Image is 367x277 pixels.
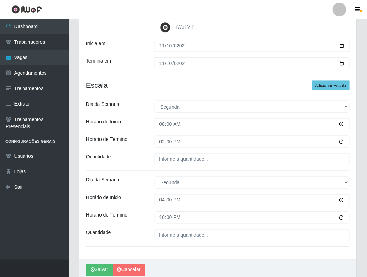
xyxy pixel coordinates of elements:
[86,101,119,108] label: Dia da Semana
[155,118,350,130] input: 00:00
[86,264,113,276] button: Salvar
[155,57,350,69] input: 00/00/0000
[86,194,121,201] label: Horário de Inicio
[86,177,119,184] label: Dia da Semana
[155,212,350,224] input: 00:00
[155,194,350,206] input: 00:00
[312,81,350,90] button: Adicionar Escala
[86,81,350,89] h4: Escala
[155,40,350,52] input: 00/00/0000
[158,21,175,34] img: iWof VIP
[86,153,111,160] label: Quantidade
[86,40,105,47] label: Inicia em
[155,153,350,165] input: Informe a quantidade...
[155,229,350,241] input: Informe a quantidade...
[86,212,127,219] label: Horário de Término
[11,5,42,14] img: CoreUI Logo
[113,264,145,276] a: Cancelar
[86,229,111,236] label: Quantidade
[176,24,195,30] span: iWof VIP
[86,118,121,125] label: Horário de Inicio
[86,57,111,65] label: Termina em
[155,136,350,148] input: 00:00
[86,136,127,143] label: Horário de Término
